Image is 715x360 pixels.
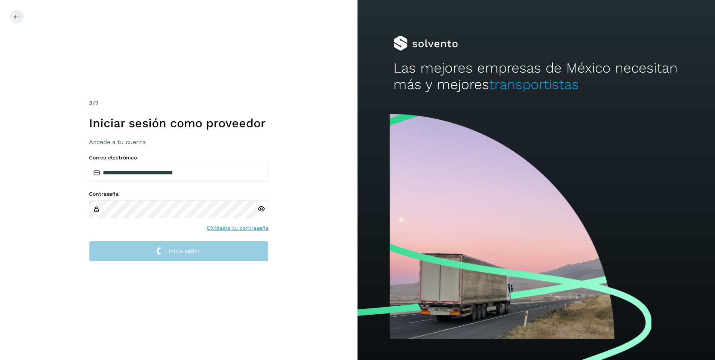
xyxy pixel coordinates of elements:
button: Inicia sesión [89,241,268,262]
a: Olvidaste tu contraseña [207,224,268,232]
h2: Las mejores empresas de México necesitan más y mejores [393,60,679,93]
span: transportistas [489,76,579,92]
label: Correo electrónico [89,155,268,161]
span: 2 [89,100,92,107]
h1: Iniciar sesión como proveedor [89,116,268,130]
div: /2 [89,99,268,108]
span: Inicia sesión [169,248,201,254]
label: Contraseña [89,191,268,197]
h3: Accede a tu cuenta [89,138,268,146]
